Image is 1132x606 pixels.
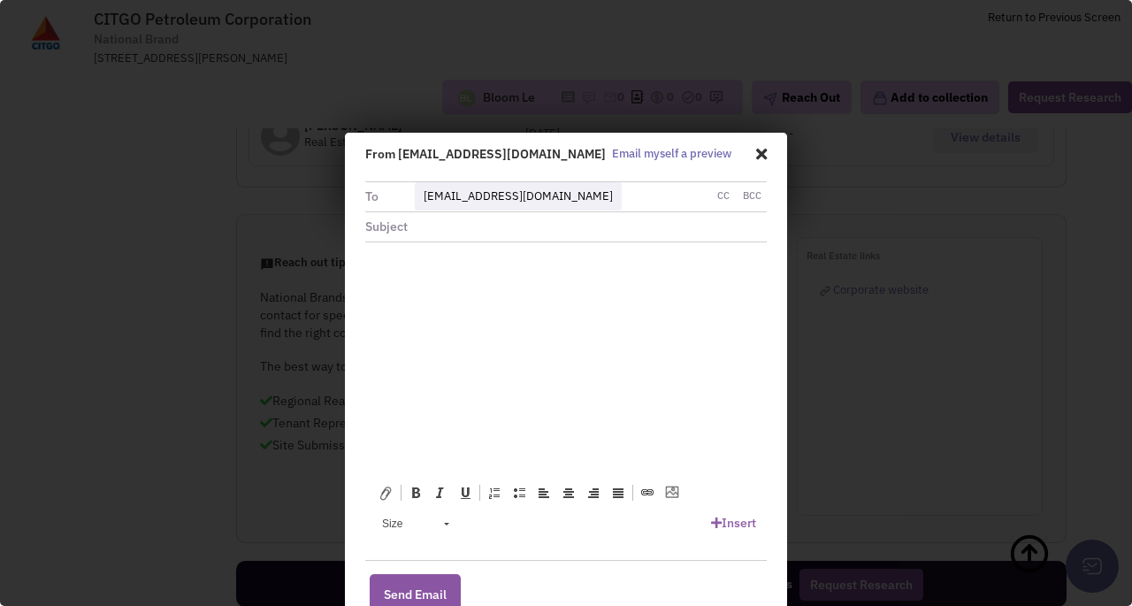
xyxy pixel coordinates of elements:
button: Email myself a preview [607,145,737,164]
button: CC [712,188,735,204]
a: [EMAIL_ADDRESS][DOMAIN_NAME] [424,188,613,203]
a: Align Left [532,481,556,504]
a: Center [556,481,581,504]
a: Size [372,511,458,536]
a: Custom Image Uploader [660,481,685,504]
a: Insert [700,507,767,539]
span: To [365,188,379,204]
a: Underline (Ctrl+U) [453,481,478,504]
h4: From [EMAIL_ADDRESS][DOMAIN_NAME] [365,146,606,162]
a: Link (Ctrl+K) [635,481,660,504]
a: Insert/Remove Bulleted List [507,481,532,504]
a: Bold (Ctrl+B) [403,481,428,504]
a: Align Right [581,481,606,504]
span: Size [373,512,435,535]
a: Justify [606,481,631,504]
a: Insert/Remove Numbered List [482,481,507,504]
a: Italic (Ctrl+I) [428,481,453,504]
iframe: Rich Text Editor, NylasBodyText [365,242,767,475]
button: BCC [738,188,767,204]
span: Subject [365,219,408,234]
